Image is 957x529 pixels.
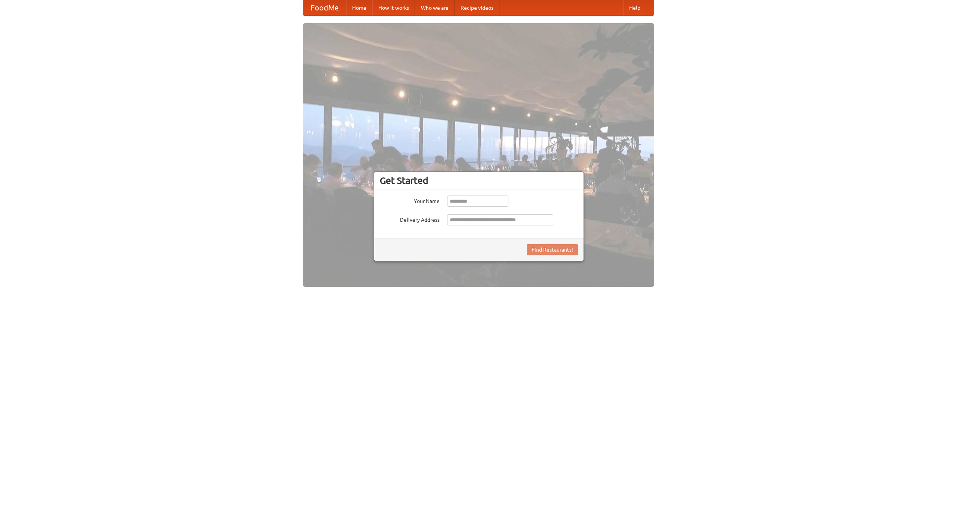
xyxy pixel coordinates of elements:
a: Help [623,0,646,15]
button: Find Restaurants! [527,244,578,255]
label: Delivery Address [380,214,440,224]
a: Recipe videos [455,0,499,15]
a: Who we are [415,0,455,15]
h3: Get Started [380,175,578,186]
a: Home [346,0,372,15]
a: How it works [372,0,415,15]
a: FoodMe [303,0,346,15]
label: Your Name [380,196,440,205]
